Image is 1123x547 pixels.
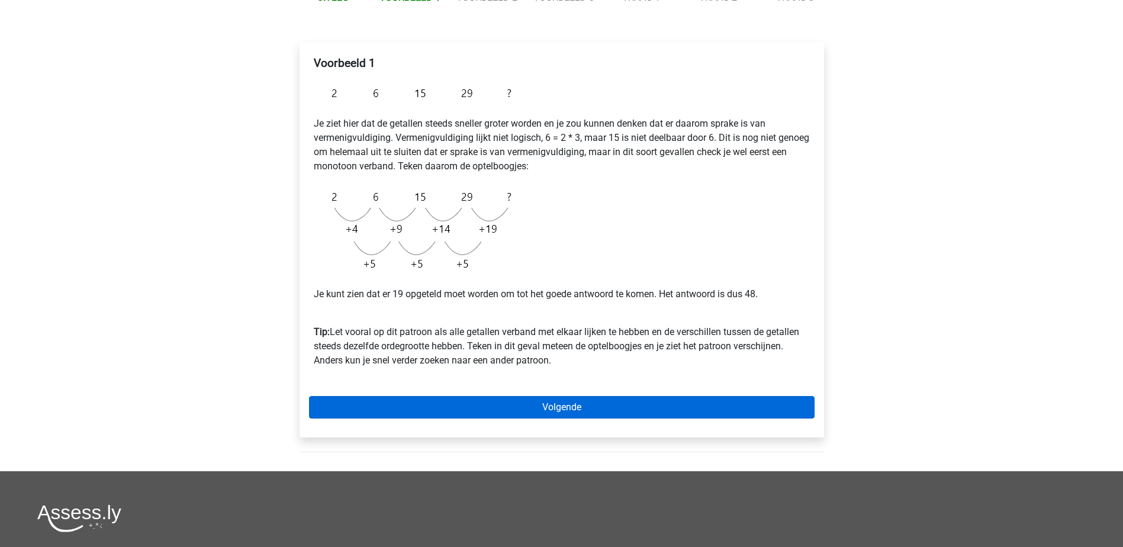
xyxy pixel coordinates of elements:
p: Je kunt zien dat er 19 opgeteld moet worden om tot het goede antwoord te komen. Het antwoord is d... [314,287,810,301]
img: Figure sequences Example 3.png [314,79,517,107]
img: Assessly logo [37,504,121,532]
p: Let vooral op dit patroon als alle getallen verband met elkaar lijken te hebben en de verschillen... [314,311,810,368]
p: Je ziet hier dat de getallen steeds sneller groter worden en je zou kunnen denken dat er daarom s... [314,117,810,173]
a: Volgende [309,396,815,419]
img: Figure sequences Example 3 explanation.png [314,183,517,278]
b: Tip: [314,326,330,337]
b: Voorbeeld 1 [314,56,375,70]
